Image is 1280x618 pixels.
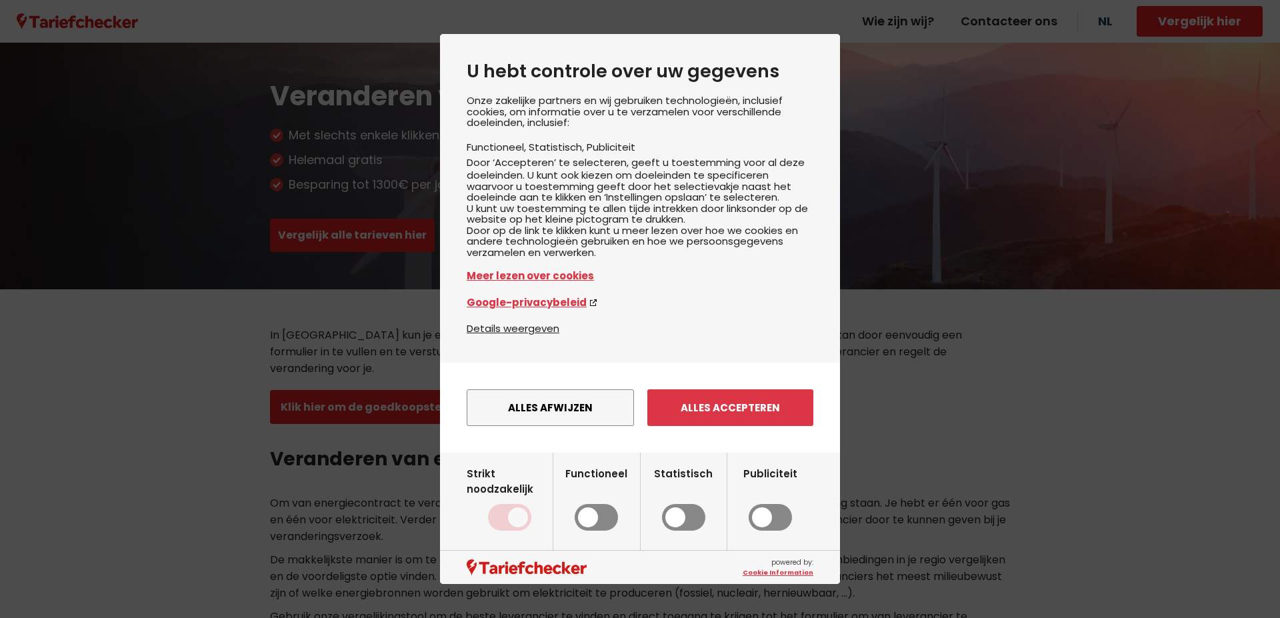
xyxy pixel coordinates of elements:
[587,140,635,154] li: Publiciteit
[654,466,713,531] label: Statistisch
[467,321,559,336] button: Details weergeven
[467,295,813,310] a: Google-privacybeleid
[743,557,813,577] span: powered by:
[565,466,627,531] label: Functioneel
[467,95,813,321] div: Onze zakelijke partners en wij gebruiken technologieën, inclusief cookies, om informatie over u t...
[743,466,797,531] label: Publiciteit
[467,466,553,531] label: Strikt noodzakelijk
[467,559,587,576] img: logo
[467,140,529,154] li: Functioneel
[529,140,587,154] li: Statistisch
[647,389,813,426] button: Alles accepteren
[440,363,840,453] div: menu
[743,568,813,577] a: Cookie Information
[467,389,634,426] button: Alles afwijzen
[467,61,813,82] h2: U hebt controle over uw gegevens
[467,268,813,283] a: Meer lezen over cookies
